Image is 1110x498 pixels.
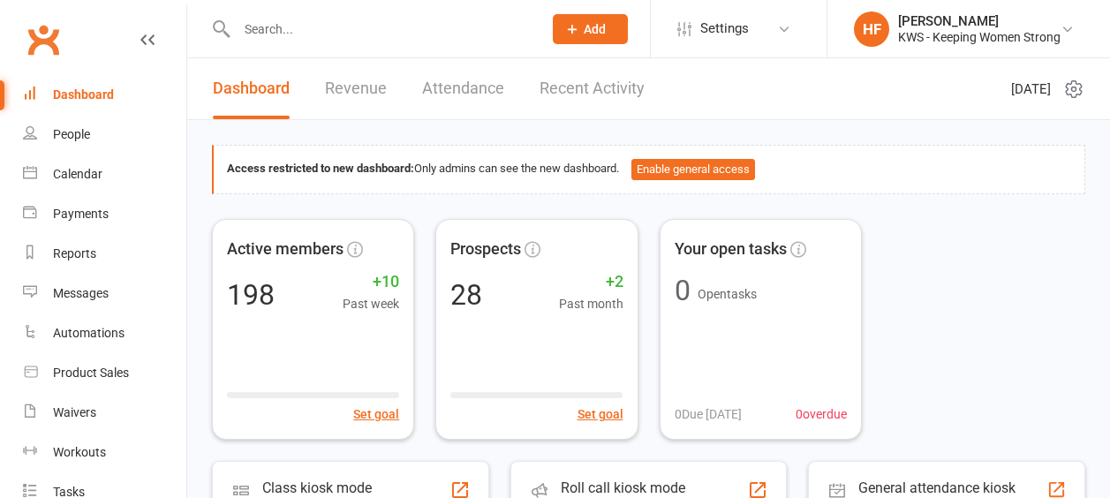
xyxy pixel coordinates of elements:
div: Class kiosk mode [262,479,372,496]
button: Set goal [578,404,623,424]
span: Settings [700,9,749,49]
button: Add [553,14,628,44]
div: HF [854,11,889,47]
div: Only admins can see the new dashboard. [227,159,1071,180]
a: Recent Activity [540,58,645,119]
a: Attendance [422,58,504,119]
span: Active members [227,237,344,262]
span: 0 Due [DATE] [675,404,742,424]
div: 198 [227,281,275,309]
a: People [23,115,186,155]
div: Reports [53,246,96,260]
div: [PERSON_NAME] [898,13,1061,29]
a: Product Sales [23,353,186,393]
span: Past month [559,294,623,313]
div: Workouts [53,445,106,459]
span: +2 [559,269,623,295]
div: Calendar [53,167,102,181]
div: 0 [675,276,691,305]
a: Workouts [23,433,186,472]
span: Your open tasks [675,237,787,262]
div: 28 [450,281,482,309]
button: Set goal [353,404,399,424]
div: Roll call kiosk mode [561,479,689,496]
a: Automations [23,313,186,353]
span: Prospects [450,237,521,262]
span: 0 overdue [796,404,847,424]
a: Calendar [23,155,186,194]
span: [DATE] [1011,79,1051,100]
a: Payments [23,194,186,234]
span: Add [584,22,606,36]
a: Dashboard [23,75,186,115]
a: Dashboard [213,58,290,119]
div: Product Sales [53,366,129,380]
div: Automations [53,326,125,340]
a: Messages [23,274,186,313]
div: Payments [53,207,109,221]
span: +10 [343,269,399,295]
span: Past week [343,294,399,313]
div: KWS - Keeping Women Strong [898,29,1061,45]
span: Open tasks [698,287,757,301]
strong: Access restricted to new dashboard: [227,162,414,175]
div: People [53,127,90,141]
div: Dashboard [53,87,114,102]
div: Waivers [53,405,96,419]
div: Messages [53,286,109,300]
button: Enable general access [631,159,755,180]
a: Reports [23,234,186,274]
a: Clubworx [21,18,65,62]
input: Search... [231,17,530,41]
a: Revenue [325,58,387,119]
a: Waivers [23,393,186,433]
